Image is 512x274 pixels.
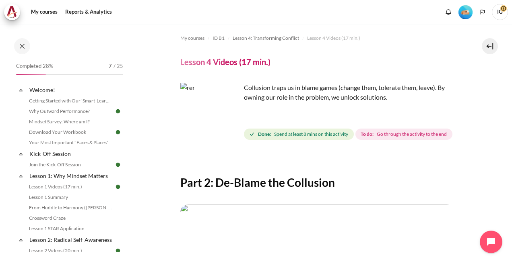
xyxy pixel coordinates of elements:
div: Level #2 [458,4,473,19]
h2: Part 2: De-Blame the Collusion [180,175,455,190]
strong: To do: [361,131,374,138]
a: From Huddle to Harmony ([PERSON_NAME]'s Story) [27,203,114,213]
span: Go through the activity to the end [377,131,447,138]
a: Kick-Off Session [28,148,114,159]
span: My courses [180,35,204,42]
span: Lesson 4: Transforming Conflict [233,35,299,42]
span: 7 [109,62,112,70]
span: Collapse [17,150,25,158]
a: Lesson 2: Radical Self-Awareness [28,234,114,245]
strong: Done: [258,131,271,138]
span: IG [492,4,508,20]
a: Crossword Craze [27,213,114,223]
a: Welcome! [28,84,114,95]
div: 28% [16,74,46,75]
a: Lesson 4 Videos (17 min.) [307,33,360,43]
h4: Lesson 4 Videos (17 min.) [180,57,270,67]
a: Architeck Architeck [4,4,24,20]
a: Why Outward Performance? [27,106,114,116]
img: rer [180,83,241,143]
img: Architeck [6,6,18,18]
a: Reports & Analytics [62,4,115,20]
a: Lesson 1 STAR Application [27,224,114,233]
span: ID B1 [213,35,225,42]
span: Completed 28% [16,62,53,70]
a: User menu [492,4,508,20]
img: Done [114,247,122,254]
a: Join the Kick-Off Session [27,160,114,170]
a: Lesson 1 Videos (17 min.) [27,182,114,192]
span: Collapse [17,236,25,244]
p: Collusion traps us in blame games (change them, tolerate them, leave). By owning our role in the ... [180,83,455,102]
div: Show notification window with no new notifications [442,6,454,18]
div: Completion requirements for Lesson 4 Videos (17 min.) [244,127,454,141]
nav: Navigation bar [180,32,455,45]
a: Level #2 [455,4,476,19]
img: Done [114,129,122,136]
span: Collapse [17,86,25,94]
button: Languages [477,6,489,18]
span: Lesson 4 Videos (17 min.) [307,35,360,42]
a: Getting Started with Our 'Smart-Learning' Platform [27,96,114,106]
a: My courses [180,33,204,43]
img: Done [114,108,122,115]
a: Lesson 4: Transforming Conflict [233,33,299,43]
a: Download Your Workbook [27,127,114,137]
span: / 25 [114,62,123,70]
img: Done [114,161,122,168]
span: Spend at least 8 mins on this activity [274,131,348,138]
a: Your Most Important "Faces & Places" [27,138,114,147]
a: Lesson 1: Why Mindset Matters [28,170,114,181]
img: Level #2 [458,5,473,19]
a: Lesson 2 Videos (20 min.) [27,246,114,256]
a: Lesson 1 Summary [27,192,114,202]
span: Collapse [17,172,25,180]
a: ID B1 [213,33,225,43]
a: Mindset Survey: Where am I? [27,117,114,127]
a: My courses [28,4,60,20]
img: Done [114,183,122,190]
